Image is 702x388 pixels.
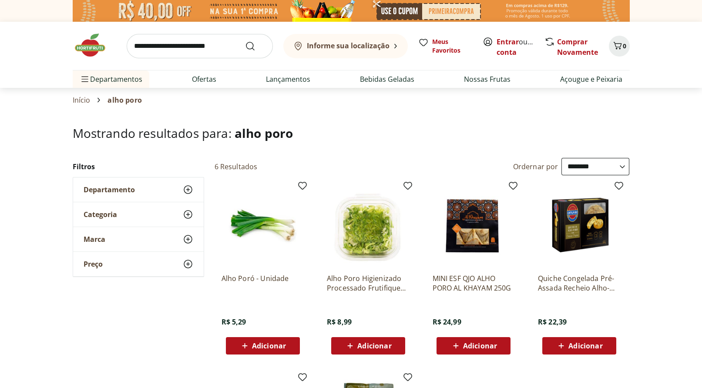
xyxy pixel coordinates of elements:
button: Departamento [73,177,204,202]
img: Alho Poro Higienizado Processado Frutifique 110g [327,184,410,267]
label: Ordernar por [513,162,558,171]
a: Comprar Novamente [557,37,598,57]
a: Alho Poró - Unidade [222,274,304,293]
span: alho poro [235,125,293,141]
span: Adicionar [463,342,497,349]
a: Meus Favoritos [418,37,472,55]
button: Adicionar [542,337,616,355]
img: Quiche Congelada Pré-Assada Recheio Alho-Poró com Catupiry Original 200g [538,184,621,267]
a: Entrar [497,37,519,47]
span: ou [497,37,535,57]
span: Preço [84,260,103,268]
button: Categoria [73,202,204,227]
span: 0 [623,42,626,50]
a: Nossas Frutas [464,74,511,84]
span: Adicionar [357,342,391,349]
a: Bebidas Geladas [360,74,414,84]
span: R$ 24,99 [432,317,461,327]
img: MINI ESF QJO ALHO PORO AL KHAYAM 250G [432,184,515,267]
span: alho poro [107,96,141,104]
button: Adicionar [226,337,300,355]
span: Meus Favoritos [432,37,472,55]
a: Ofertas [192,74,216,84]
button: Carrinho [609,36,630,57]
h2: Filtros [73,158,204,175]
b: Informe sua localização [307,41,390,50]
h2: 6 Resultados [215,162,258,171]
a: Açougue e Peixaria [560,74,622,84]
span: Adicionar [252,342,286,349]
button: Adicionar [331,337,405,355]
button: Marca [73,227,204,251]
button: Submit Search [245,41,266,51]
img: Alho Poró - Unidade [222,184,304,267]
span: Departamentos [80,69,142,90]
span: R$ 8,99 [327,317,352,327]
button: Preço [73,252,204,276]
a: Criar conta [497,37,544,57]
button: Adicionar [437,337,511,355]
a: MINI ESF QJO ALHO PORO AL KHAYAM 250G [432,274,515,293]
span: R$ 5,29 [222,317,246,327]
span: Categoria [84,210,117,219]
button: Menu [80,69,90,90]
span: R$ 22,39 [538,317,567,327]
input: search [127,34,273,58]
a: Quiche Congelada Pré-Assada Recheio Alho-Poró com Catupiry Original 200g [538,274,621,293]
button: Informe sua localização [283,34,408,58]
a: Lançamentos [266,74,310,84]
h1: Mostrando resultados para: [73,126,630,140]
span: Adicionar [568,342,602,349]
img: Hortifruti [73,32,116,58]
span: Marca [84,235,105,244]
a: Início [73,96,91,104]
span: Departamento [84,185,135,194]
a: Alho Poro Higienizado Processado Frutifique 110g [327,274,410,293]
